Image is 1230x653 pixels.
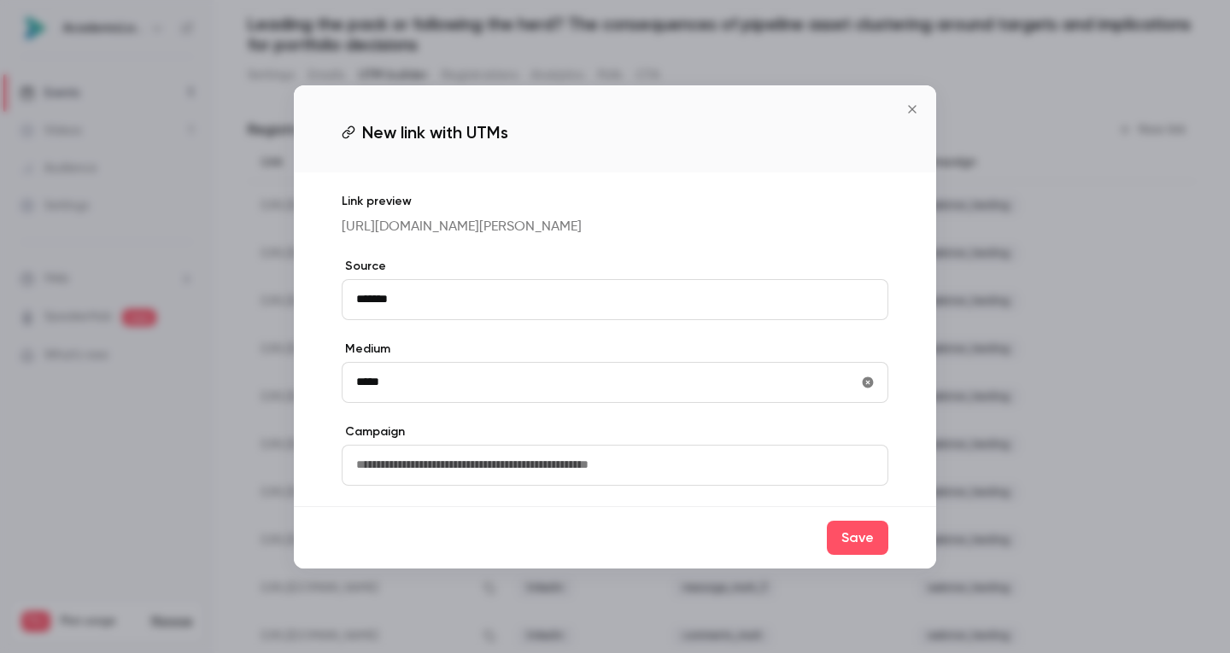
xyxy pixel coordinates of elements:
[342,341,888,358] label: Medium
[854,369,881,396] button: utmMedium
[827,521,888,555] button: Save
[342,193,888,210] p: Link preview
[895,92,929,126] button: Close
[342,217,888,237] p: [URL][DOMAIN_NAME][PERSON_NAME]
[362,120,508,145] span: New link with UTMs
[342,258,888,275] label: Source
[342,423,888,440] label: Campaign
